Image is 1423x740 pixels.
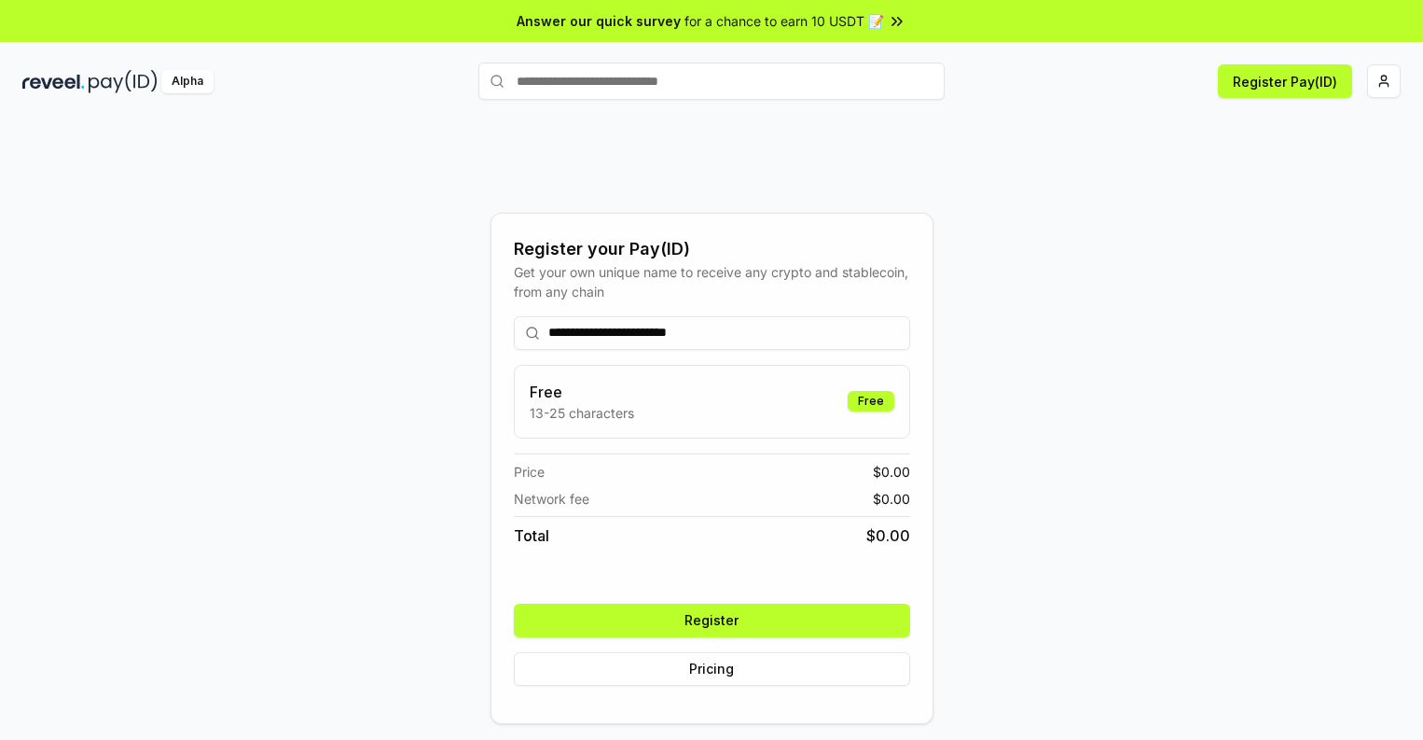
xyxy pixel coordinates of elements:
[873,489,910,509] span: $ 0.00
[514,489,589,509] span: Network fee
[514,524,549,547] span: Total
[1218,64,1352,98] button: Register Pay(ID)
[530,403,634,423] p: 13-25 characters
[161,70,214,93] div: Alpha
[514,652,910,686] button: Pricing
[530,381,634,403] h3: Free
[22,70,85,93] img: reveel_dark
[873,462,910,482] span: $ 0.00
[514,236,910,262] div: Register your Pay(ID)
[514,262,910,301] div: Get your own unique name to receive any crypto and stablecoin, from any chain
[684,11,884,31] span: for a chance to earn 10 USDT 📝
[89,70,158,93] img: pay_id
[866,524,910,547] span: $ 0.00
[848,391,894,412] div: Free
[514,462,545,482] span: Price
[514,604,910,637] button: Register
[517,11,681,31] span: Answer our quick survey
